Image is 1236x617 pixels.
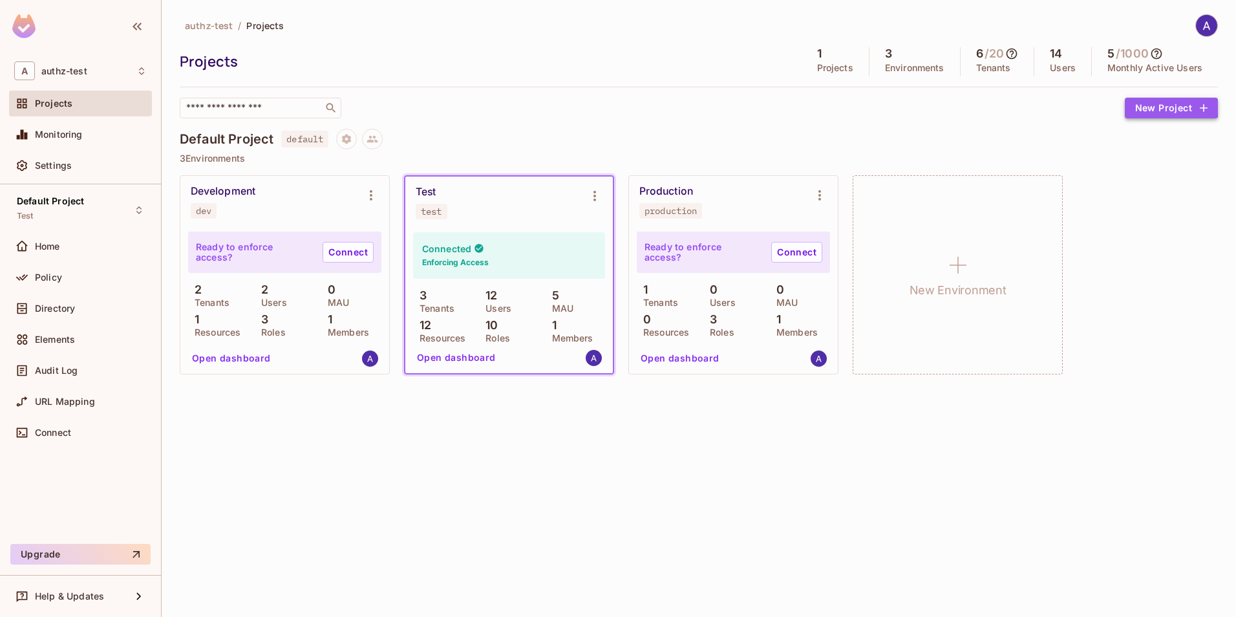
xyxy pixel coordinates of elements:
[885,47,892,60] h5: 3
[187,348,276,369] button: Open dashboard
[586,350,602,366] img: as66@iitbbs.ac.in
[255,327,286,338] p: Roles
[321,298,349,308] p: MAU
[35,334,75,345] span: Elements
[637,283,648,296] p: 1
[817,63,853,73] p: Projects
[479,319,498,332] p: 10
[639,185,693,198] div: Production
[413,303,454,314] p: Tenants
[35,396,95,407] span: URL Mapping
[35,272,62,283] span: Policy
[546,333,593,343] p: Members
[281,131,328,147] span: default
[1107,63,1202,73] p: Monthly Active Users
[479,333,510,343] p: Roles
[416,186,436,199] div: Test
[546,303,573,314] p: MAU
[412,347,501,368] button: Open dashboard
[191,185,255,198] div: Development
[188,298,229,308] p: Tenants
[35,129,83,140] span: Monitoring
[1050,63,1076,73] p: Users
[645,206,697,216] div: production
[413,319,431,332] p: 12
[255,283,268,296] p: 2
[12,14,36,38] img: SReyMgAAAABJRU5ErkJggg==
[185,19,233,32] span: authz-test
[1125,98,1218,118] button: New Project
[35,160,72,171] span: Settings
[1107,47,1114,60] h5: 5
[637,298,678,308] p: Tenants
[703,298,736,308] p: Users
[413,333,465,343] p: Resources
[582,183,608,209] button: Environment settings
[323,242,374,263] a: Connect
[637,327,689,338] p: Resources
[703,283,718,296] p: 0
[180,52,795,71] div: Projects
[35,98,72,109] span: Projects
[976,63,1011,73] p: Tenants
[10,544,151,565] button: Upgrade
[14,61,35,80] span: A
[35,428,71,438] span: Connect
[422,243,471,255] h4: Connected
[703,313,717,326] p: 3
[1116,47,1149,60] h5: / 1000
[422,257,489,268] h6: Enforcing Access
[976,47,983,60] h5: 6
[246,19,284,32] span: Projects
[35,365,78,376] span: Audit Log
[645,242,761,263] p: Ready to enforce access?
[188,283,202,296] p: 2
[770,298,798,308] p: MAU
[811,351,827,367] img: as66@iitbbs.ac.in
[358,182,384,208] button: Environment settings
[35,241,60,252] span: Home
[703,327,734,338] p: Roles
[479,289,497,302] p: 12
[885,63,944,73] p: Environments
[188,327,240,338] p: Resources
[180,153,1218,164] p: 3 Environments
[41,66,87,76] span: Workspace: authz-test
[546,319,557,332] p: 1
[421,206,442,217] div: test
[1196,15,1217,36] img: ASHISH SANDEY
[238,19,241,32] li: /
[1050,47,1062,60] h5: 14
[479,303,511,314] p: Users
[321,283,336,296] p: 0
[336,135,357,147] span: Project settings
[817,47,822,60] h5: 1
[196,206,211,216] div: dev
[255,313,268,326] p: 3
[17,211,34,221] span: Test
[910,281,1007,300] h1: New Environment
[635,348,725,369] button: Open dashboard
[17,196,84,206] span: Default Project
[180,131,273,147] h4: Default Project
[770,283,784,296] p: 0
[546,289,559,302] p: 5
[188,313,199,326] p: 1
[771,242,822,263] a: Connect
[770,313,781,326] p: 1
[35,591,104,601] span: Help & Updates
[413,289,427,302] p: 3
[255,298,287,308] p: Users
[770,327,818,338] p: Members
[807,182,833,208] button: Environment settings
[35,303,75,314] span: Directory
[321,313,332,326] p: 1
[637,313,651,326] p: 0
[321,327,369,338] p: Members
[985,47,1004,60] h5: / 20
[196,242,312,263] p: Ready to enforce access?
[362,351,378,367] img: as66@iitbbs.ac.in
